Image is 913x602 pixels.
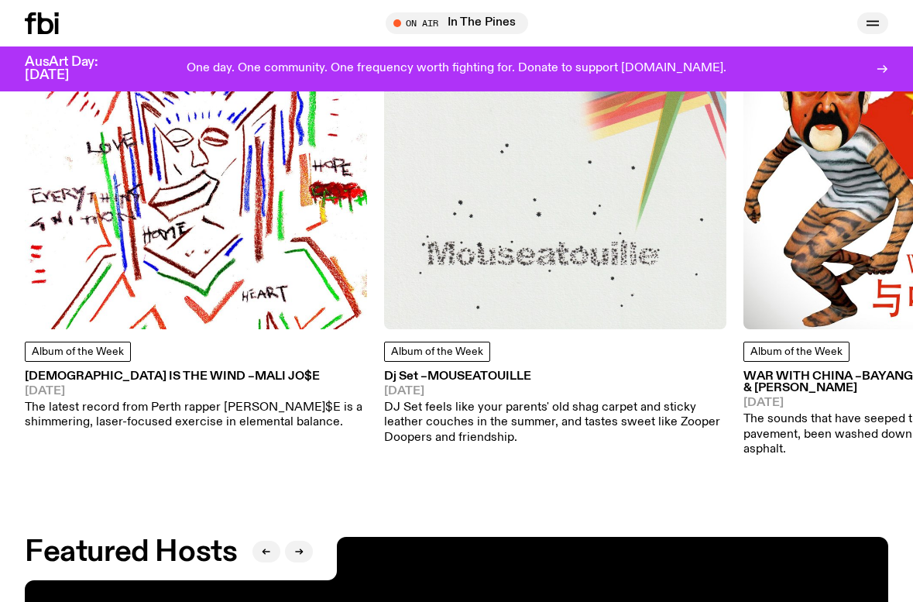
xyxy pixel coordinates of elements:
[32,346,124,357] span: Album of the Week
[25,538,237,566] h2: Featured Hosts
[25,371,367,431] a: [DEMOGRAPHIC_DATA] IS THE WIND –MALI JO$E[DATE]The latest record from Perth rapper [PERSON_NAME]$...
[384,386,726,397] span: [DATE]
[391,346,483,357] span: Album of the Week
[384,401,726,445] p: DJ Set feels like your parents' old shag carpet and sticky leather couches in the summer, and tas...
[255,370,320,383] span: MALI JO$E
[187,62,726,76] p: One day. One community. One frequency worth fighting for. Donate to support [DOMAIN_NAME].
[386,12,528,34] button: On AirIn The Pines
[25,371,367,383] h3: [DEMOGRAPHIC_DATA] IS THE WIND –
[25,386,367,397] span: [DATE]
[750,346,843,357] span: Album of the Week
[384,371,726,383] h3: Dj Set –
[25,56,124,82] h3: AusArt Day: [DATE]
[25,401,367,430] p: The latest record from Perth rapper [PERSON_NAME]$E is a shimmering, laser-focused exercise in el...
[427,370,531,383] span: Mouseatouille
[25,342,131,362] a: Album of the Week
[384,371,726,445] a: Dj Set –Mouseatouille[DATE]DJ Set feels like your parents' old shag carpet and sticky leather cou...
[384,342,490,362] a: Album of the Week
[743,342,850,362] a: Album of the Week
